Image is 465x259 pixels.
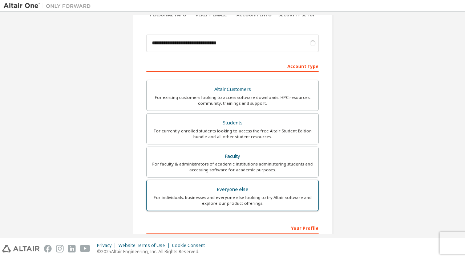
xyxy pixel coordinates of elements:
div: Cookie Consent [172,243,209,248]
div: Faculty [151,151,314,162]
div: Privacy [97,243,118,248]
img: youtube.svg [80,245,90,252]
img: altair_logo.svg [2,245,40,252]
img: Altair One [4,2,94,9]
div: For existing customers looking to access software downloads, HPC resources, community, trainings ... [151,95,314,106]
p: © 2025 Altair Engineering, Inc. All Rights Reserved. [97,248,209,255]
div: Everyone else [151,184,314,195]
img: instagram.svg [56,245,64,252]
div: For faculty & administrators of academic institutions administering students and accessing softwa... [151,161,314,173]
div: Account Type [146,60,319,72]
div: Altair Customers [151,84,314,95]
img: linkedin.svg [68,245,76,252]
div: For currently enrolled students looking to access the free Altair Student Edition bundle and all ... [151,128,314,140]
div: Students [151,118,314,128]
div: Website Terms of Use [118,243,172,248]
div: Your Profile [146,222,319,234]
div: For individuals, businesses and everyone else looking to try Altair software and explore our prod... [151,195,314,206]
img: facebook.svg [44,245,52,252]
